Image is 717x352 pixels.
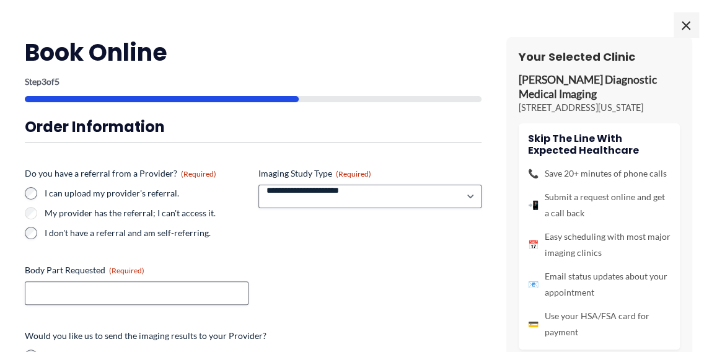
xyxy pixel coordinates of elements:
span: 5 [55,76,59,87]
p: Step of [25,77,482,86]
h4: Skip the line with Expected Healthcare [528,133,671,156]
legend: Would you like us to send the imaging results to your Provider? [25,330,266,342]
h2: Book Online [25,37,482,68]
h3: Order Information [25,117,482,136]
span: 3 [42,76,46,87]
span: 📅 [528,237,539,253]
span: 📧 [528,276,539,293]
li: Use your HSA/FSA card for payment [528,308,671,340]
label: Body Part Requested [25,264,249,276]
h3: Your Selected Clinic [519,50,680,64]
li: Easy scheduling with most major imaging clinics [528,229,671,261]
p: [PERSON_NAME] Diagnostic Medical Imaging [519,73,680,102]
p: [STREET_ADDRESS][US_STATE] [519,102,680,114]
span: 📲 [528,197,539,213]
span: (Required) [336,169,371,178]
label: I don't have a referral and am self-referring. [45,227,249,239]
span: 📞 [528,165,539,182]
li: Email status updates about your appointment [528,268,671,301]
li: Save 20+ minutes of phone calls [528,165,671,182]
li: Submit a request online and get a call back [528,189,671,221]
label: My provider has the referral; I can't access it. [45,207,249,219]
span: (Required) [181,169,216,178]
label: I can upload my provider's referral. [45,187,249,200]
span: (Required) [109,266,144,275]
span: × [674,12,698,37]
label: Imaging Study Type [258,167,482,180]
span: 💳 [528,316,539,332]
legend: Do you have a referral from a Provider? [25,167,216,180]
